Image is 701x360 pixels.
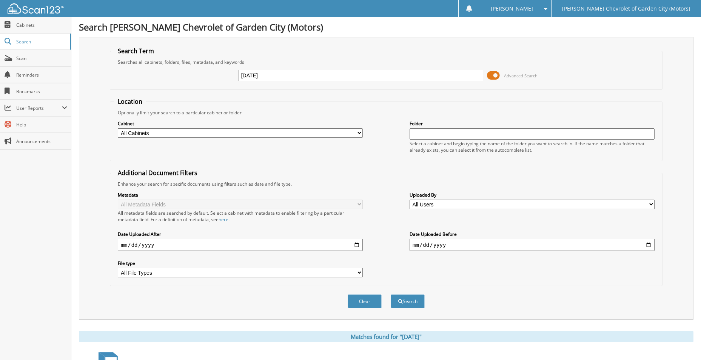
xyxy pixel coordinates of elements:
input: end [410,239,655,251]
label: Folder [410,120,655,127]
label: Date Uploaded After [118,231,363,237]
span: Bookmarks [16,88,67,95]
div: Select a cabinet and begin typing the name of the folder you want to search in. If the name match... [410,140,655,153]
span: [PERSON_NAME] [491,6,533,11]
label: File type [118,260,363,266]
div: Searches all cabinets, folders, files, metadata, and keywords [114,59,658,65]
div: Optionally limit your search to a particular cabinet or folder [114,109,658,116]
label: Date Uploaded Before [410,231,655,237]
div: All metadata fields are searched by default. Select a cabinet with metadata to enable filtering b... [118,210,363,223]
h1: Search [PERSON_NAME] Chevrolet of Garden City (Motors) [79,21,693,33]
a: here [219,216,228,223]
span: [PERSON_NAME] Chevrolet of Garden City (Motors) [562,6,690,11]
span: Cabinets [16,22,67,28]
button: Search [391,294,425,308]
span: Advanced Search [504,73,538,78]
label: Uploaded By [410,192,655,198]
legend: Location [114,97,146,106]
legend: Additional Document Filters [114,169,201,177]
span: Reminders [16,72,67,78]
span: Help [16,122,67,128]
span: User Reports [16,105,62,111]
span: Search [16,38,66,45]
button: Clear [348,294,382,308]
legend: Search Term [114,47,158,55]
label: Cabinet [118,120,363,127]
span: Scan [16,55,67,62]
div: Enhance your search for specific documents using filters such as date and file type. [114,181,658,187]
input: start [118,239,363,251]
label: Metadata [118,192,363,198]
span: Announcements [16,138,67,145]
div: Matches found for "[DATE]" [79,331,693,342]
img: scan123-logo-white.svg [8,3,64,14]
